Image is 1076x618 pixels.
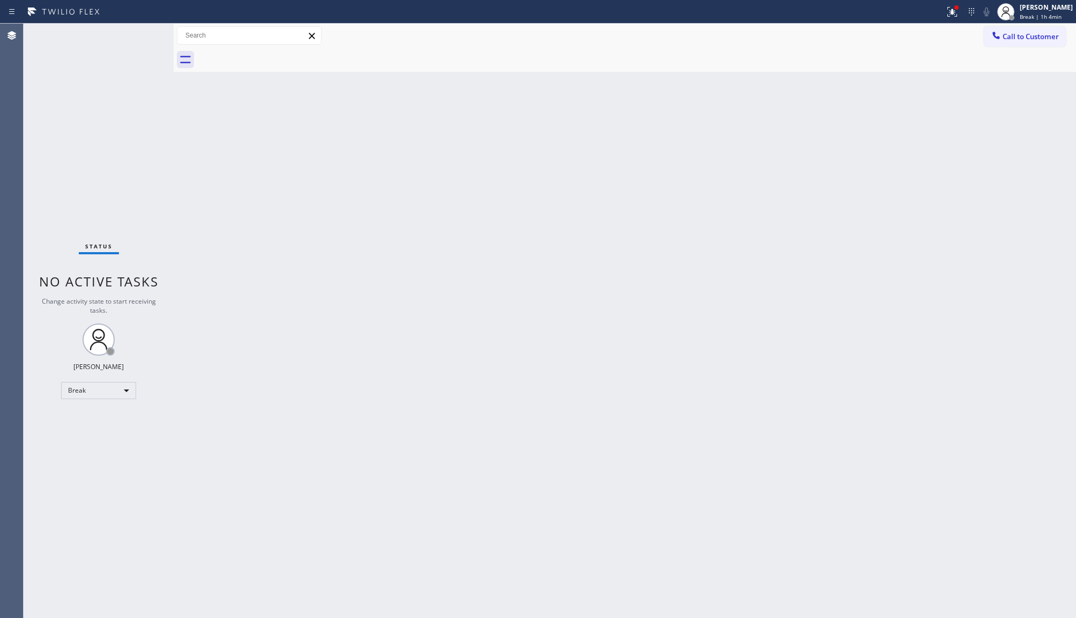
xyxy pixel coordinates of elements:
[1020,13,1062,20] span: Break | 1h 4min
[61,382,136,399] div: Break
[73,362,124,371] div: [PERSON_NAME]
[177,27,321,44] input: Search
[1020,3,1073,12] div: [PERSON_NAME]
[42,297,156,315] span: Change activity state to start receiving tasks.
[39,273,159,290] span: No active tasks
[984,26,1066,47] button: Call to Customer
[1003,32,1059,41] span: Call to Customer
[85,242,113,250] span: Status
[979,4,994,19] button: Mute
